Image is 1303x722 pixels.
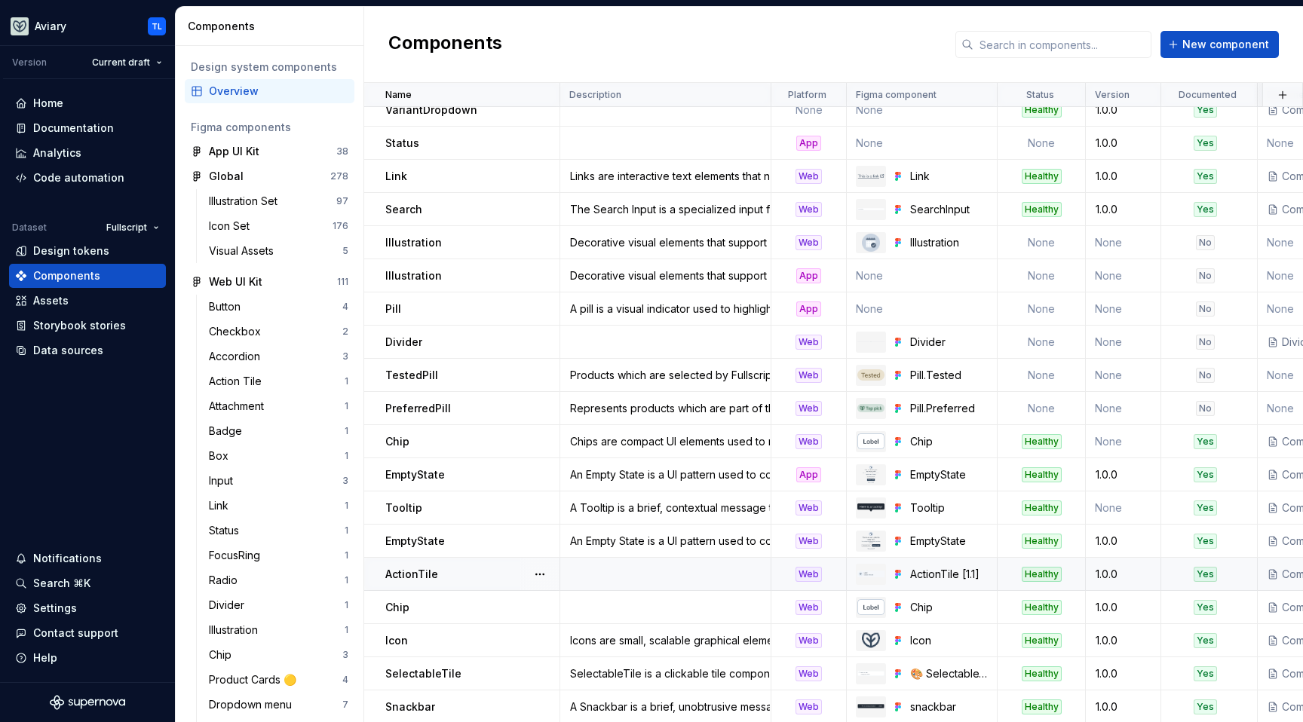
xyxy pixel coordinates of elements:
p: Name [385,89,412,101]
input: Search in components... [973,31,1151,58]
div: 97 [336,195,348,207]
div: 1.0.0 [1087,467,1160,482]
div: Illustration [910,235,988,250]
a: Link1 [203,494,354,518]
img: EmptyState [862,466,879,484]
div: Overview [209,84,348,99]
a: Settings [9,596,166,620]
a: Visual Assets5 [203,239,354,263]
img: ActionTile [1.1] [857,571,885,577]
div: 3 [342,350,348,363]
div: Input [209,473,239,488]
div: Components [33,268,100,283]
button: Search ⌘K [9,571,166,595]
div: Yes [1194,500,1217,515]
div: Divider [910,335,988,350]
div: Web [796,666,822,681]
div: 1.0.0 [1087,666,1160,681]
div: Figma components [191,120,348,135]
p: Icon [385,633,408,648]
div: Healthy [1022,102,1062,118]
div: Storybook stories [33,318,126,333]
a: Analytics [9,141,166,165]
button: AviaryTL [3,10,172,42]
div: Accordion [209,349,266,364]
p: Description [569,89,621,101]
a: Divider1 [203,593,354,617]
div: A Snackbar is a brief, unobtrusive message that appears near the bottom of the screen to inform u... [561,699,770,714]
div: Web [796,202,822,217]
p: Pill [385,301,401,317]
td: None [998,326,1086,359]
p: Search [385,202,422,217]
p: Link [385,169,407,184]
a: Components [9,264,166,288]
td: None [998,359,1086,392]
p: Version [1095,89,1130,101]
img: Chip [857,433,885,449]
img: Illustration [862,234,880,252]
a: Storybook stories [9,314,166,338]
div: 176 [333,220,348,232]
p: Illustration [385,268,442,283]
img: Pill.Tested [857,369,885,381]
td: None [998,259,1086,292]
div: Chips are compact UI elements used to represent discrete values, selections, or filters in a spac... [561,434,770,449]
p: TestedPill [385,368,438,383]
div: Components [188,19,357,34]
div: 278 [330,170,348,182]
div: No [1196,235,1215,250]
td: None [998,226,1086,259]
div: ActionTile [1.1] [910,567,988,582]
a: Checkbox2 [203,320,354,344]
div: Web [796,335,822,350]
div: Global [209,169,244,184]
td: None [998,392,1086,425]
div: Dataset [12,222,47,234]
div: SelectableTile is a clickable tile component that allows users to choose one or more options in a... [561,666,770,681]
div: Illustration [209,623,264,638]
div: Yes [1194,102,1217,118]
div: Settings [33,601,77,616]
div: 1.0.0 [1087,633,1160,648]
a: Data sources [9,338,166,363]
a: Product Cards 🟡4 [203,668,354,692]
div: EmptyState [910,467,988,482]
a: Dropdown menu7 [203,693,354,717]
a: Box1 [203,444,354,468]
div: 1 [345,400,348,412]
div: 2 [342,326,348,338]
div: Web [796,169,822,184]
div: snackbar [910,699,988,714]
img: SearchInput [857,208,885,211]
div: Healthy [1022,500,1062,515]
div: Chip [209,647,238,662]
p: Illustration [385,235,442,250]
img: Link [857,173,885,179]
div: Healthy [1022,699,1062,714]
div: App UI Kit [209,144,259,159]
p: Platform [788,89,826,101]
td: None [1086,292,1161,326]
p: Documented [1179,89,1237,101]
div: Icon [910,633,988,648]
a: Assets [9,289,166,313]
div: Pill.Tested [910,368,988,383]
a: Badge1 [203,419,354,443]
div: Pill.Preferred [910,401,988,416]
a: Radio1 [203,568,354,592]
p: EmptyState [385,534,445,549]
div: Web [796,401,822,416]
p: SelectableTile [385,666,461,681]
div: Help [33,650,57,665]
span: Fullscript [106,222,147,234]
div: Decorative visual elements that support and enhance user understanding in specific contexts [561,268,770,283]
div: 1.0.0 [1087,534,1160,549]
div: Checkbox [209,324,267,339]
div: 1.0.0 [1087,169,1160,184]
div: Healthy [1022,633,1062,648]
div: 1.0.0 [1087,699,1160,714]
div: Decorative visual elements that support and enhance user understanding in specific contexts [561,235,770,250]
div: 1 [345,549,348,561]
button: Current draft [85,52,169,73]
